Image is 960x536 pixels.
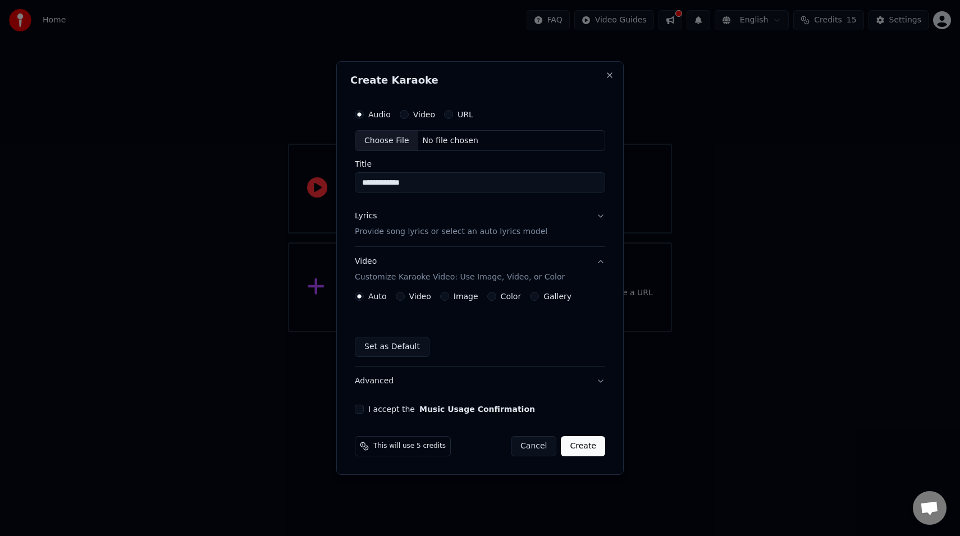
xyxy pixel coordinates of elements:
button: Create [561,436,605,456]
div: Lyrics [355,211,377,222]
label: Auto [368,292,387,300]
button: VideoCustomize Karaoke Video: Use Image, Video, or Color [355,248,605,292]
h2: Create Karaoke [350,75,610,85]
button: LyricsProvide song lyrics or select an auto lyrics model [355,202,605,247]
button: Cancel [511,436,556,456]
label: Gallery [543,292,572,300]
label: Audio [368,111,391,118]
div: Choose File [355,131,418,151]
p: Provide song lyrics or select an auto lyrics model [355,227,547,238]
div: Video [355,256,565,283]
span: This will use 5 credits [373,442,446,451]
label: URL [458,111,473,118]
label: Video [409,292,431,300]
div: VideoCustomize Karaoke Video: Use Image, Video, or Color [355,292,605,366]
label: Video [413,111,435,118]
button: Advanced [355,367,605,396]
button: Set as Default [355,337,429,357]
label: I accept the [368,405,535,413]
label: Title [355,161,605,168]
div: No file chosen [418,135,483,146]
label: Color [501,292,522,300]
button: I accept the [419,405,535,413]
p: Customize Karaoke Video: Use Image, Video, or Color [355,272,565,283]
label: Image [454,292,478,300]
